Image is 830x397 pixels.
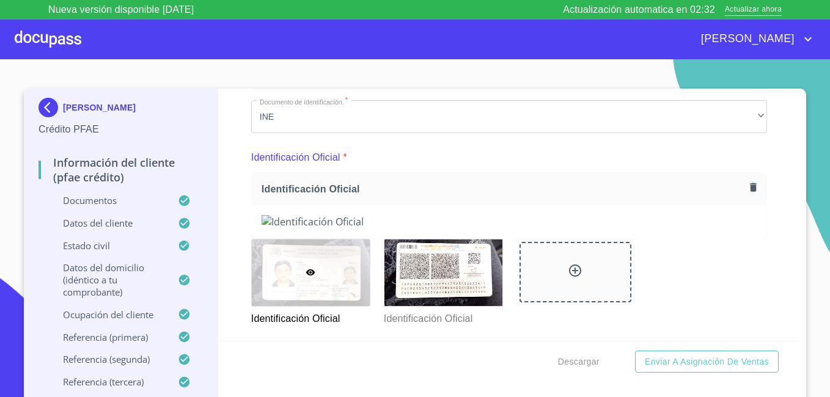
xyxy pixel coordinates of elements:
p: Identificación Oficial [251,150,340,165]
span: Descargar [558,354,600,370]
p: Nueva versión disponible [DATE] [48,2,194,17]
img: Identificación Oficial [262,215,757,228]
p: Identificación Oficial [251,307,369,326]
img: Docupass spot blue [39,98,63,117]
p: Datos del domicilio (idéntico a tu comprobante) [39,261,178,298]
p: Documentos [39,194,178,206]
div: [PERSON_NAME] [39,98,203,122]
span: Identificación Oficial [262,183,745,195]
p: [PERSON_NAME] [63,103,136,112]
p: Referencia (primera) [39,331,178,343]
img: Identificación Oficial [384,239,502,306]
span: [PERSON_NAME] [692,29,801,49]
p: Ocupación del Cliente [39,308,178,321]
button: Descargar [553,351,604,373]
span: Enviar a Asignación de Ventas [645,354,769,370]
span: Actualizar ahora [725,4,782,16]
p: Identificación Oficial [384,307,502,326]
p: Datos del cliente [39,217,178,229]
p: Estado Civil [39,239,178,252]
p: Referencia (tercera) [39,376,178,388]
p: Referencia (segunda) [39,353,178,365]
div: INE [251,100,767,133]
p: Crédito PFAE [39,122,203,137]
button: Enviar a Asignación de Ventas [635,351,779,373]
p: Información del cliente (PFAE crédito) [39,155,203,184]
p: Actualización automatica en 02:32 [563,2,715,17]
button: account of current user [692,29,815,49]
